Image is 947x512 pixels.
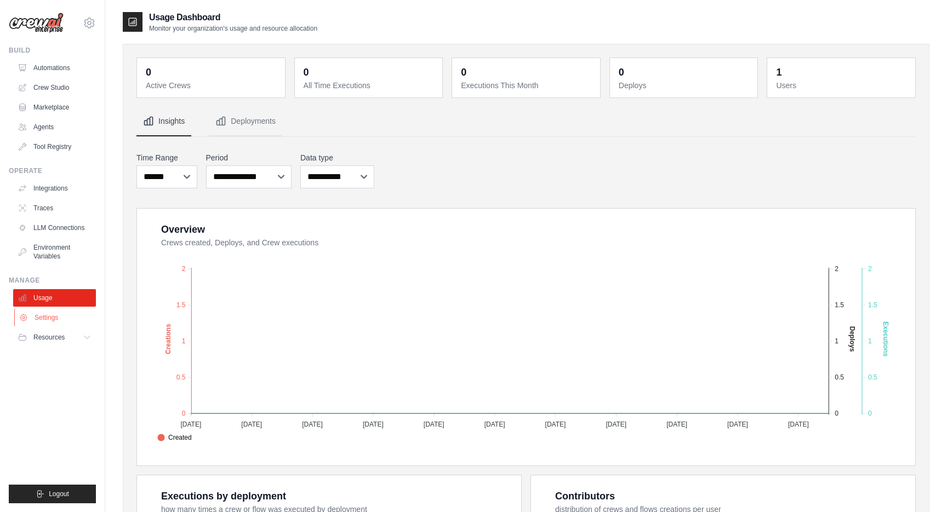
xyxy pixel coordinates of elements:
[302,421,323,428] tspan: [DATE]
[835,301,844,309] tspan: 1.5
[776,80,909,91] dt: Users
[461,65,466,80] div: 0
[13,219,96,237] a: LLM Connections
[363,421,384,428] tspan: [DATE]
[868,337,872,345] tspan: 1
[176,373,186,381] tspan: 0.5
[206,152,292,163] label: Period
[13,239,96,265] a: Environment Variables
[13,289,96,307] a: Usage
[300,152,374,163] label: Data type
[9,46,96,55] div: Build
[484,421,505,428] tspan: [DATE]
[868,410,872,417] tspan: 0
[209,107,282,136] button: Deployments
[835,337,838,345] tspan: 1
[176,301,186,309] tspan: 1.5
[136,152,197,163] label: Time Range
[13,329,96,346] button: Resources
[304,65,309,80] div: 0
[13,59,96,77] a: Automations
[13,138,96,156] a: Tool Registry
[49,490,69,498] span: Logout
[33,333,65,342] span: Resources
[161,237,902,248] dt: Crews created, Deploys, and Crew executions
[14,309,97,326] a: Settings
[13,199,96,217] a: Traces
[868,265,872,273] tspan: 2
[424,421,444,428] tspan: [DATE]
[182,410,186,417] tspan: 0
[788,421,809,428] tspan: [DATE]
[9,166,96,175] div: Operate
[164,324,172,354] text: Creations
[835,410,838,417] tspan: 0
[136,107,916,136] nav: Tabs
[555,488,615,504] div: Contributors
[161,488,286,504] div: Executions by deployment
[835,373,844,381] tspan: 0.5
[666,421,687,428] tspan: [DATE]
[13,118,96,136] a: Agents
[182,337,186,345] tspan: 1
[136,107,191,136] button: Insights
[149,24,317,33] p: Monitor your organization's usage and resource allocation
[149,11,317,24] h2: Usage Dashboard
[882,321,889,356] text: Executions
[146,65,151,80] div: 0
[461,80,594,91] dt: Executions This Month
[545,421,566,428] tspan: [DATE]
[13,180,96,197] a: Integrations
[182,265,186,273] tspan: 2
[727,421,748,428] tspan: [DATE]
[9,13,64,33] img: Logo
[776,65,781,80] div: 1
[9,276,96,285] div: Manage
[619,65,624,80] div: 0
[868,373,877,381] tspan: 0.5
[848,326,856,352] text: Deploys
[304,80,436,91] dt: All Time Executions
[9,485,96,503] button: Logout
[606,421,626,428] tspan: [DATE]
[13,99,96,116] a: Marketplace
[161,222,205,237] div: Overview
[835,265,838,273] tspan: 2
[180,421,201,428] tspan: [DATE]
[868,301,877,309] tspan: 1.5
[157,433,192,442] span: Created
[241,421,262,428] tspan: [DATE]
[13,79,96,96] a: Crew Studio
[619,80,751,91] dt: Deploys
[146,80,278,91] dt: Active Crews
